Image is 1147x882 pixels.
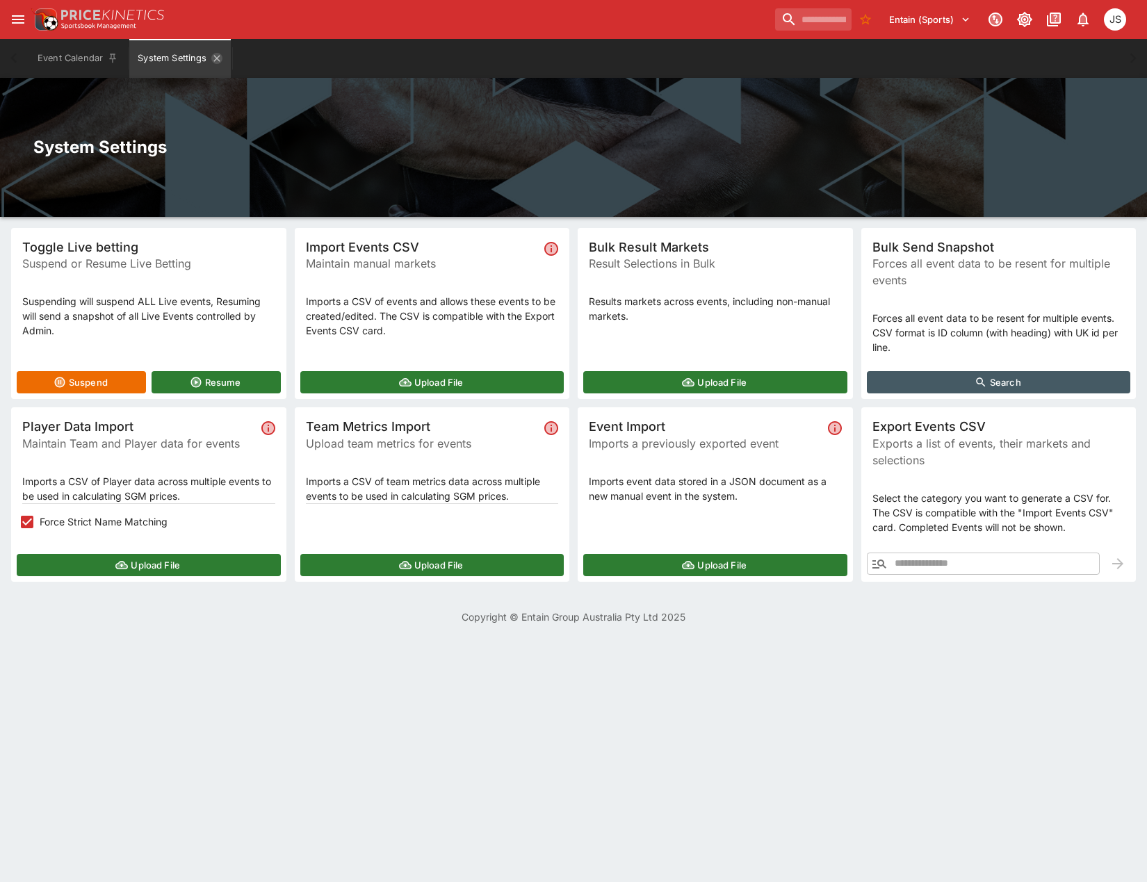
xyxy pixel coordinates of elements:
span: Player Data Import [22,418,256,434]
p: Select the category you want to generate a CSV for. The CSV is compatible with the "Import Events... [872,491,1125,534]
span: Forces all event data to be resent for multiple events [872,255,1125,288]
span: Imports a previously exported event [589,435,822,452]
button: Upload File [17,554,281,576]
button: Resume [152,371,281,393]
button: Event Calendar [29,39,127,78]
button: Upload File [300,554,564,576]
span: Toggle Live betting [22,239,275,255]
button: open drawer [6,7,31,32]
p: Imports a CSV of Player data across multiple events to be used in calculating SGM prices. [22,474,275,503]
img: PriceKinetics Logo [31,6,58,33]
button: System Settings [129,39,230,78]
span: Import Events CSV [306,239,539,255]
p: Suspending will suspend ALL Live events, Resuming will send a snapshot of all Live Events control... [22,294,275,338]
span: Force Strict Name Matching [40,514,168,529]
button: Toggle light/dark mode [1012,7,1037,32]
button: No Bookmarks [854,8,877,31]
input: search [775,8,852,31]
h2: System Settings [33,136,1114,158]
button: Upload File [583,371,847,393]
button: Search [867,371,1131,393]
span: Upload team metrics for events [306,435,539,452]
img: Sportsbook Management [61,23,136,29]
span: Exports a list of events, their markets and selections [872,435,1125,468]
p: Forces all event data to be resent for multiple events. CSV format is ID column (with heading) wi... [872,311,1125,354]
img: PriceKinetics [61,10,164,20]
span: Team Metrics Import [306,418,539,434]
button: Suspend [17,371,146,393]
p: Imports a CSV of events and allows these events to be created/edited. The CSV is compatible with ... [306,294,559,338]
button: Select Tenant [881,8,979,31]
span: Export Events CSV [872,418,1125,434]
button: Notifications [1071,7,1096,32]
button: Upload File [300,371,564,393]
span: Suspend or Resume Live Betting [22,255,275,272]
div: John Seaton [1104,8,1126,31]
span: Maintain Team and Player data for events [22,435,256,452]
button: Upload File [583,554,847,576]
button: John Seaton [1100,4,1130,35]
span: Event Import [589,418,822,434]
button: Connected to PK [983,7,1008,32]
button: Documentation [1041,7,1066,32]
p: Results markets across events, including non-manual markets. [589,294,842,323]
p: Imports a CSV of team metrics data across multiple events to be used in calculating SGM prices. [306,474,559,503]
span: Bulk Send Snapshot [872,239,1125,255]
span: Result Selections in Bulk [589,255,842,272]
span: Bulk Result Markets [589,239,842,255]
p: Imports event data stored in a JSON document as a new manual event in the system. [589,474,842,503]
span: Maintain manual markets [306,255,539,272]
